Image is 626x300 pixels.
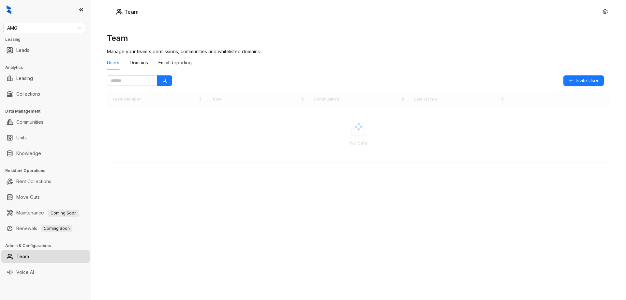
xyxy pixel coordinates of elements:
span: plus [569,78,573,83]
h3: Data Management [5,108,91,114]
h3: Admin & Configurations [5,243,91,249]
li: Renewals [1,222,90,235]
a: RenewalsComing Soon [16,222,72,235]
li: Leasing [1,72,90,85]
h3: Analytics [5,65,91,71]
li: Leads [1,44,90,57]
li: Knowledge [1,147,90,160]
div: Email Reporting [158,59,192,66]
h5: Team [123,8,139,16]
li: Collections [1,87,90,101]
li: Team [1,250,90,263]
a: Collections [16,87,40,101]
button: Invite User [563,75,604,86]
span: Coming Soon [41,225,72,232]
li: Communities [1,116,90,129]
h3: Leasing [5,37,91,42]
a: Communities [16,116,43,129]
img: Users [116,8,123,15]
span: Manage your team's permissions, communities and whitelisted domains [107,49,260,54]
span: Invite User [576,77,599,84]
h3: Team [107,33,610,43]
a: Leasing [16,72,33,85]
li: Rent Collections [1,175,90,188]
li: Voice AI [1,266,90,279]
img: logo [7,5,11,14]
a: Team [16,250,29,263]
a: Rent Collections [16,175,51,188]
div: Domains [130,59,148,66]
a: Voice AI [16,266,34,279]
h3: Resident Operations [5,168,91,174]
div: Users [107,59,119,66]
a: Leads [16,44,29,57]
a: Move Outs [16,191,40,204]
span: setting [603,9,608,14]
a: Units [16,131,27,144]
li: Move Outs [1,191,90,204]
span: AMG [7,23,81,33]
span: search [162,78,167,83]
a: Knowledge [16,147,41,160]
li: Maintenance [1,206,90,219]
li: Units [1,131,90,144]
span: Coming Soon [48,210,79,217]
